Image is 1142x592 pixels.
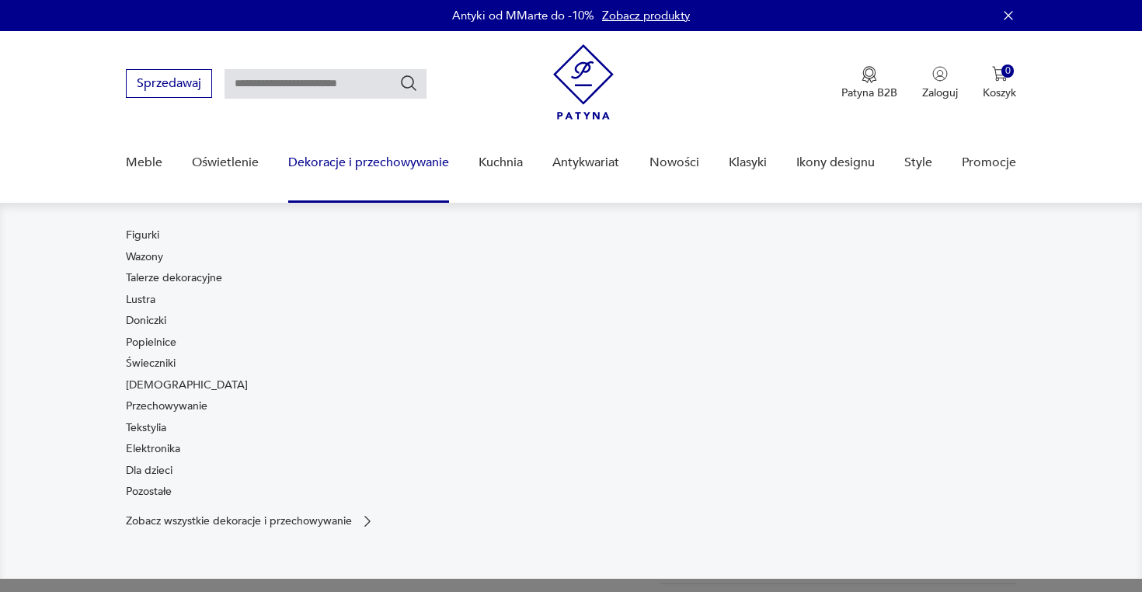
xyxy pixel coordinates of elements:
a: Lustra [126,292,155,308]
a: Nowości [649,133,699,193]
a: Przechowywanie [126,399,207,414]
a: Pozostałe [126,484,172,500]
a: Kuchnia [479,133,523,193]
a: Dekoracje i przechowywanie [288,133,449,193]
button: Sprzedawaj [126,69,212,98]
img: Ikona koszyka [992,66,1008,82]
a: Tekstylia [126,420,166,436]
p: Zaloguj [922,85,958,100]
a: Meble [126,133,162,193]
div: 0 [1001,64,1015,78]
p: Zobacz wszystkie dekoracje i przechowywanie [126,516,352,526]
a: Style [904,133,932,193]
button: Szukaj [399,74,418,92]
a: Oświetlenie [192,133,259,193]
a: Wazony [126,249,163,265]
a: Popielnice [126,335,176,350]
a: Ikona medaluPatyna B2B [841,66,897,100]
a: Sprzedawaj [126,79,212,90]
a: Elektronika [126,441,180,457]
a: Promocje [962,133,1016,193]
a: Talerze dekoracyjne [126,270,222,286]
a: Figurki [126,228,159,243]
a: Zobacz produkty [602,8,690,23]
a: Świeczniki [126,356,176,371]
img: Ikona medalu [862,66,877,83]
p: Patyna B2B [841,85,897,100]
a: Antykwariat [552,133,619,193]
a: Dla dzieci [126,463,172,479]
p: Antyki od MMarte do -10% [452,8,594,23]
img: Patyna - sklep z meblami i dekoracjami vintage [553,44,614,120]
a: Ikony designu [796,133,875,193]
button: 0Koszyk [983,66,1016,100]
a: Zobacz wszystkie dekoracje i przechowywanie [126,514,375,529]
p: Koszyk [983,85,1016,100]
a: Klasyki [729,133,767,193]
a: Doniczki [126,313,166,329]
button: Zaloguj [922,66,958,100]
button: Patyna B2B [841,66,897,100]
a: [DEMOGRAPHIC_DATA] [126,378,248,393]
img: cfa44e985ea346226f89ee8969f25989.jpg [579,228,1016,529]
img: Ikonka użytkownika [932,66,948,82]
